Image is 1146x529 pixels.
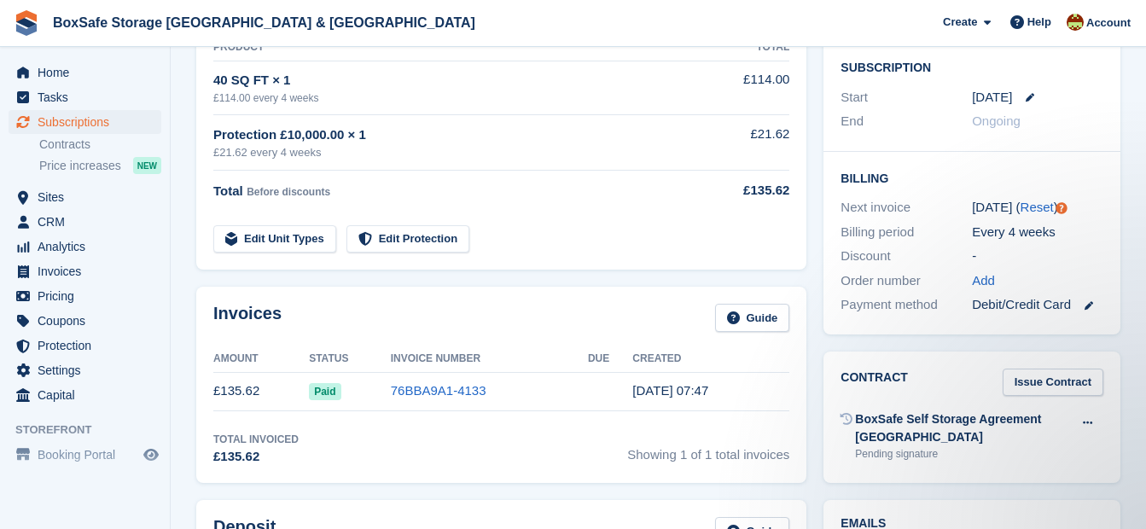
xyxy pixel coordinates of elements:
[39,137,161,153] a: Contracts
[213,225,336,253] a: Edit Unit Types
[133,157,161,174] div: NEW
[1003,369,1103,397] a: Issue Contract
[38,259,140,283] span: Invoices
[213,432,299,447] div: Total Invoiced
[841,58,1103,75] h2: Subscription
[213,346,309,373] th: Amount
[213,34,701,61] th: Product
[701,181,789,201] div: £135.62
[9,383,161,407] a: menu
[9,309,161,333] a: menu
[213,144,701,161] div: £21.62 every 4 weeks
[841,169,1103,186] h2: Billing
[972,271,995,291] a: Add
[213,304,282,332] h2: Invoices
[1021,200,1054,214] a: Reset
[1054,201,1069,216] div: Tooltip anchor
[841,369,908,397] h2: Contract
[855,446,1072,462] div: Pending signature
[1027,14,1051,31] span: Help
[391,383,486,398] a: 76BBA9A1-4133
[213,125,701,145] div: Protection £10,000.00 × 1
[9,185,161,209] a: menu
[9,443,161,467] a: menu
[588,346,632,373] th: Due
[701,61,789,114] td: £114.00
[841,271,972,291] div: Order number
[346,225,469,253] a: Edit Protection
[632,346,789,373] th: Created
[38,334,140,358] span: Protection
[943,14,977,31] span: Create
[9,85,161,109] a: menu
[701,34,789,61] th: Total
[841,198,972,218] div: Next invoice
[38,235,140,259] span: Analytics
[309,346,391,373] th: Status
[9,358,161,382] a: menu
[841,247,972,266] div: Discount
[972,247,1103,266] div: -
[38,358,140,382] span: Settings
[9,334,161,358] a: menu
[841,223,972,242] div: Billing period
[15,421,170,439] span: Storefront
[972,295,1103,315] div: Debit/Credit Card
[391,346,588,373] th: Invoice Number
[38,85,140,109] span: Tasks
[38,210,140,234] span: CRM
[38,383,140,407] span: Capital
[855,410,1072,446] div: BoxSafe Self Storage Agreement [GEOGRAPHIC_DATA]
[213,447,299,467] div: £135.62
[627,432,789,467] span: Showing 1 of 1 total invoices
[9,210,161,234] a: menu
[38,110,140,134] span: Subscriptions
[972,88,1012,108] time: 2025-09-24 00:00:00 UTC
[701,115,789,171] td: £21.62
[972,198,1103,218] div: [DATE] ( )
[39,156,161,175] a: Price increases NEW
[39,158,121,174] span: Price increases
[38,443,140,467] span: Booking Portal
[38,284,140,308] span: Pricing
[715,304,790,332] a: Guide
[632,383,708,398] time: 2025-09-24 06:47:38 UTC
[9,235,161,259] a: menu
[38,185,140,209] span: Sites
[141,445,161,465] a: Preview store
[1067,14,1084,31] img: Kim
[841,88,972,108] div: Start
[213,183,243,198] span: Total
[972,223,1103,242] div: Every 4 weeks
[841,112,972,131] div: End
[9,284,161,308] a: menu
[38,61,140,84] span: Home
[9,61,161,84] a: menu
[972,113,1021,128] span: Ongoing
[213,71,701,90] div: 40 SQ FT × 1
[1086,15,1131,32] span: Account
[841,295,972,315] div: Payment method
[309,383,340,400] span: Paid
[46,9,482,37] a: BoxSafe Storage [GEOGRAPHIC_DATA] & [GEOGRAPHIC_DATA]
[38,309,140,333] span: Coupons
[9,259,161,283] a: menu
[247,186,330,198] span: Before discounts
[9,110,161,134] a: menu
[14,10,39,36] img: stora-icon-8386f47178a22dfd0bd8f6a31ec36ba5ce8667c1dd55bd0f319d3a0aa187defe.svg
[213,372,309,410] td: £135.62
[213,90,701,106] div: £114.00 every 4 weeks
